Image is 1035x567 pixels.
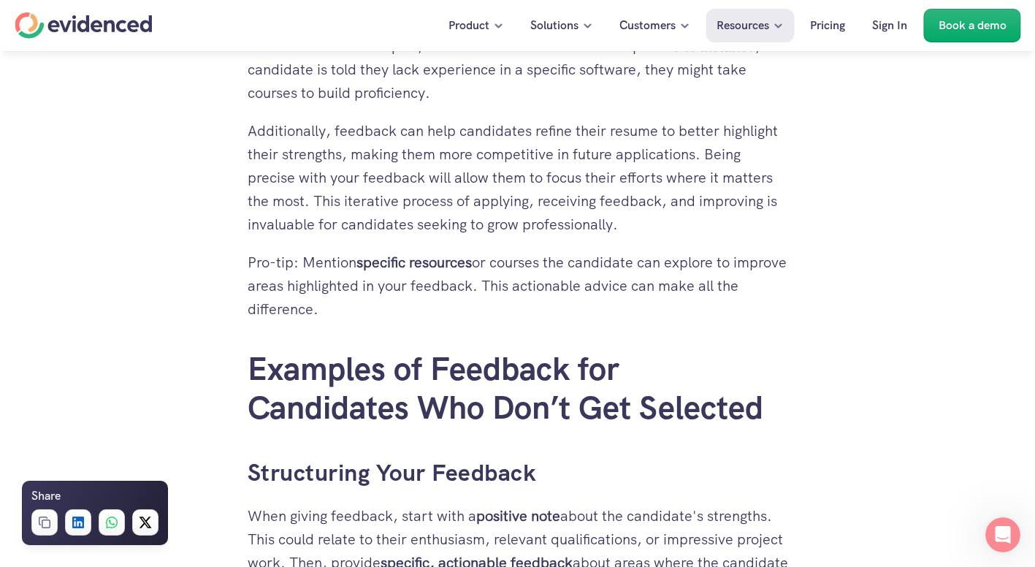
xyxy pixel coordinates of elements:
div: Do you find yourself having to send lots of feedback to unsuccessful candidates? [23,115,228,158]
div: [PERSON_NAME] • 12m ago [23,270,147,278]
p: Pricing [810,16,845,35]
p: Resources [717,16,769,35]
a: Sign In [861,9,918,42]
iframe: Intercom live chat [985,517,1020,552]
textarea: Message… [12,425,280,449]
button: Gif picker [69,455,81,467]
p: Pro-tip: Mention or courses the candidate can explore to improve areas highlighted in your feedba... [248,251,788,321]
div: Hey 👋Do you find yourself having to send lots of feedback to unsuccessful candidates?Our customer... [12,84,240,267]
p: Customers [619,16,676,35]
button: Send a message… [251,449,274,473]
p: Sign In [872,16,907,35]
div: Lewis says… [12,84,280,299]
div: Hey 👋 [23,93,228,107]
h2: Examples of Feedback for Candidates Who Don’t Get Selected [248,350,788,427]
a: Home [15,12,152,39]
p: Book a demo [938,16,1006,35]
p: Product [448,16,489,35]
strong: specific resources [356,253,472,272]
strong: positive note [476,506,560,525]
button: Emoji picker [46,455,58,467]
h1: [PERSON_NAME] [71,7,166,18]
button: Home [229,6,256,34]
button: go back [9,6,37,34]
p: Solutions [530,16,578,35]
div: Reply to this message if you'd like us to show you how. [23,229,228,258]
div: Close [256,6,283,32]
a: Book a demo [923,9,1020,42]
img: Profile image for Lewis [42,8,65,31]
a: Pricing [799,9,856,42]
button: Start recording [93,455,104,467]
h3: Structuring Your Feedback [248,457,788,490]
h6: Share [31,487,61,506]
p: Additionally, feedback can help candidates refine their resume to better highlight their strength... [248,119,788,236]
p: Active 2h ago [71,18,136,33]
button: Upload attachment [23,455,34,467]
div: Our customers reject far fewer suitable candidates as we help them make more accurate hiring deci... [23,164,228,221]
